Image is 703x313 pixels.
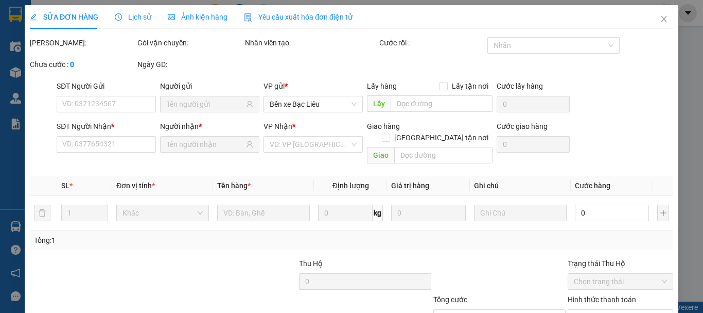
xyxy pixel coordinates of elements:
div: Nhân viên tạo: [245,37,377,48]
label: Cước giao hàng [496,122,547,130]
span: Lịch sử [115,13,151,21]
input: Tên người nhận [166,139,244,150]
span: Tổng cước [433,295,467,304]
button: Close [649,5,678,34]
div: SĐT Người Nhận [57,121,156,132]
span: Cước hàng [575,182,610,190]
span: kg [373,205,383,221]
div: VP gửi [263,80,363,92]
span: [GEOGRAPHIC_DATA] tận nơi [390,132,492,143]
span: Giá trị hàng [391,182,429,190]
span: Yêu cầu xuất hóa đơn điện tử [244,13,353,21]
span: SL [61,182,69,190]
span: Tên hàng [217,182,251,190]
input: Ghi Chú [474,205,567,221]
span: Giao hàng [367,122,400,130]
div: Cước rồi : [379,37,485,48]
label: Cước lấy hàng [496,82,542,90]
span: Bến xe Bạc Liêu [270,96,357,112]
input: VD: Bàn, Ghế [217,205,310,221]
div: SĐT Người Gửi [57,80,156,92]
span: Đơn vị tính [116,182,155,190]
span: Định lượng [332,182,368,190]
span: Lấy [367,95,391,112]
div: [PERSON_NAME]: [30,37,135,48]
span: Chọn trạng thái [574,274,667,289]
div: Gói vận chuyển: [137,37,243,48]
div: Chưa cước : [30,59,135,70]
input: Cước lấy hàng [496,96,570,112]
b: 0 [70,60,74,69]
button: delete [34,205,50,221]
span: Ảnh kiện hàng [168,13,227,21]
span: close [660,15,668,23]
input: Cước giao hàng [496,136,570,153]
span: VP Nhận [263,122,292,130]
input: Tên người gửi [166,98,244,110]
span: user [246,101,253,108]
div: Trạng thái Thu Hộ [568,258,673,269]
span: Khác [122,205,203,221]
button: plus [657,205,669,221]
span: Giao [367,147,394,163]
input: 0 [391,205,465,221]
div: Ngày GD: [137,59,243,70]
span: user [246,141,253,148]
div: Người nhận [160,121,259,132]
th: Ghi chú [470,176,571,196]
span: Thu Hộ [298,259,322,268]
span: clock-circle [115,13,122,21]
div: Tổng: 1 [34,235,272,246]
label: Hình thức thanh toán [568,295,636,304]
span: Lấy tận nơi [447,80,492,92]
input: Dọc đường [394,147,492,163]
img: icon [244,13,252,22]
div: Người gửi [160,80,259,92]
span: edit [30,13,37,21]
span: picture [168,13,175,21]
span: Lấy hàng [367,82,397,90]
input: Dọc đường [391,95,492,112]
span: SỬA ĐƠN HÀNG [30,13,98,21]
